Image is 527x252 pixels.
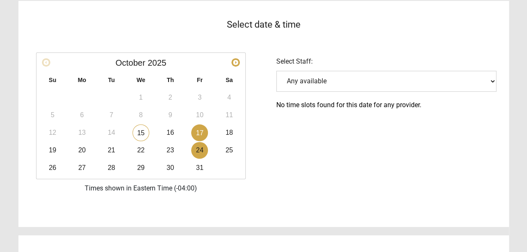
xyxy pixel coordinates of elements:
[221,142,238,159] a: 25
[167,77,174,83] span: Thursday
[191,142,208,159] a: 24
[162,159,179,176] a: 30
[231,58,240,67] a: Next
[191,159,208,176] a: 31
[162,124,179,141] a: 16
[44,142,61,159] a: 19
[191,124,208,141] a: 17
[103,142,120,159] a: 21
[49,77,56,83] span: Sunday
[232,59,239,66] span: Next
[78,77,86,83] span: Monday
[74,159,91,176] a: 27
[276,57,313,65] span: Select Staff:
[74,142,91,159] a: 20
[132,124,149,141] a: 15
[18,1,509,48] div: Select date & time
[148,58,166,67] span: 2025
[115,58,145,67] span: October
[197,77,202,83] span: Friday
[226,77,233,83] span: Saturday
[137,77,145,83] span: Wednesday
[44,159,61,176] a: 26
[108,77,115,83] span: Tuesday
[162,142,179,159] a: 23
[264,100,509,110] div: No time slots found for this date for any provider.
[103,159,120,176] a: 28
[132,159,149,176] a: 29
[221,124,238,141] a: 18
[18,183,264,193] div: Times shown in Eastern Time (-04:00)
[132,142,149,159] a: 22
